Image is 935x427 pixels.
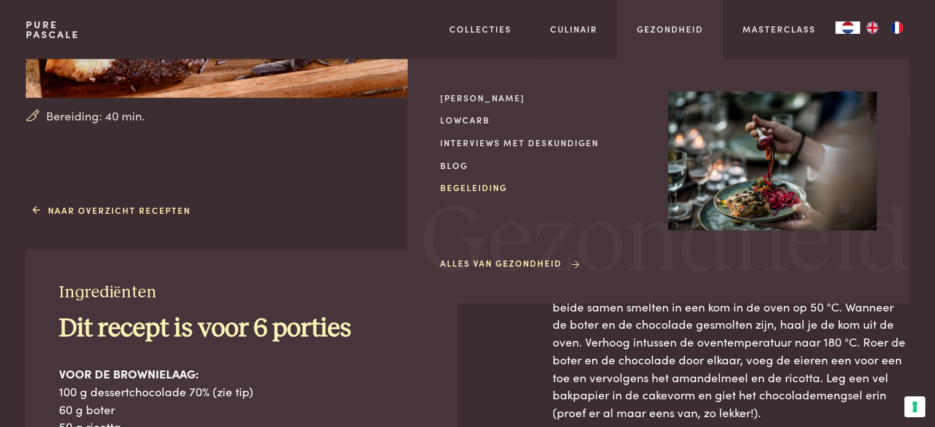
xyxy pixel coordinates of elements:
ul: Language list [860,22,909,34]
span: 100 g dessertchocolade 70% (zie tip) [59,383,253,399]
a: Culinair [550,23,598,36]
span: Gezondheid [420,196,911,290]
span: Snijd de boter in stukjes en breek de chocolade in stukken. Laat beide samen smelten in een kom i... [553,280,905,420]
a: Masterclass [743,23,816,36]
a: Lowcarb [440,114,649,127]
a: Begeleiding [440,181,649,194]
a: PurePascale [26,20,79,39]
a: Collecties [449,23,511,36]
span: 60 g boter [59,401,115,417]
a: Interviews met deskundigen [440,136,649,149]
a: Gezondheid [637,23,703,36]
button: Uw voorkeuren voor toestemming voor trackingtechnologieën [904,396,925,417]
a: Naar overzicht recepten [33,204,191,217]
a: EN [860,22,885,34]
a: Blog [440,159,649,172]
b: VOOR DE BROWNIELAAG: [59,365,199,382]
div: Language [835,22,860,34]
aside: Language selected: Nederlands [835,22,909,34]
span: Ingrediënten [59,284,157,301]
a: FR [885,22,909,34]
a: [PERSON_NAME] [440,92,649,104]
a: NL [835,22,860,34]
span: Bereiding: 40 min. [46,107,145,125]
b: Dit recept is voor 6 porties [59,316,351,342]
img: Gezondheid [668,92,877,230]
a: Alles van Gezondheid [440,257,582,270]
